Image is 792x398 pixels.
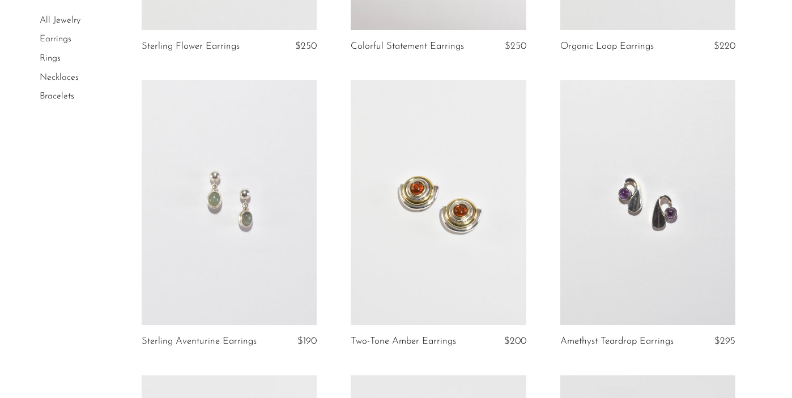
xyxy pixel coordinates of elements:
span: $250 [295,41,317,51]
a: Sterling Flower Earrings [142,41,240,52]
a: Sterling Aventurine Earrings [142,336,257,346]
span: $190 [297,336,317,346]
span: $200 [504,336,526,346]
span: $250 [505,41,526,51]
a: Earrings [40,35,71,44]
a: All Jewelry [40,16,80,25]
a: Bracelets [40,92,74,101]
a: Colorful Statement Earrings [351,41,464,52]
a: Organic Loop Earrings [560,41,654,52]
span: $220 [714,41,735,51]
a: Two-Tone Amber Earrings [351,336,456,346]
a: Amethyst Teardrop Earrings [560,336,674,346]
span: $295 [714,336,735,346]
a: Rings [40,54,61,63]
a: Necklaces [40,73,79,82]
